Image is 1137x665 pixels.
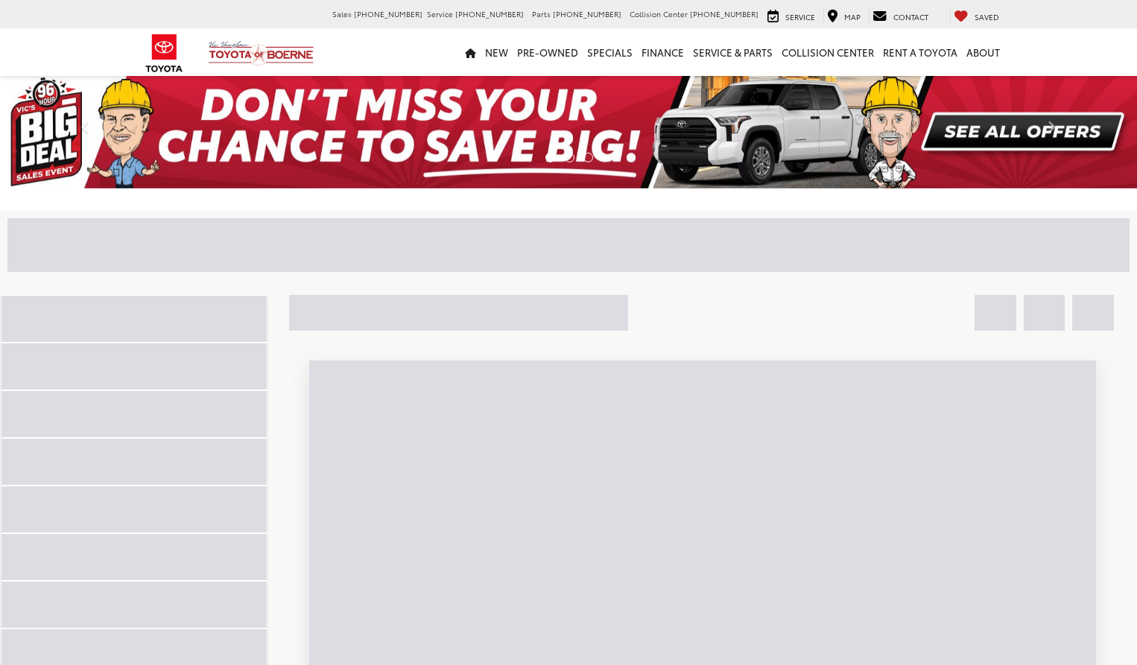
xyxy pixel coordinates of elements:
a: Collision Center [777,28,878,76]
a: Pre-Owned [513,28,583,76]
a: Finance [637,28,688,76]
a: Service [764,8,819,23]
a: Rent a Toyota [878,28,962,76]
span: Sales [332,8,352,19]
img: Toyota [136,29,192,77]
span: Service [785,11,815,22]
span: Parts [532,8,551,19]
a: Home [460,28,481,76]
a: Specials [583,28,637,76]
span: [PHONE_NUMBER] [553,8,621,19]
span: Collision Center [630,8,688,19]
span: Service [427,8,453,19]
span: Saved [975,11,999,22]
a: Contact [869,8,932,23]
a: Map [823,8,864,23]
span: [PHONE_NUMBER] [354,8,422,19]
img: Vic Vaughan Toyota of Boerne [208,40,314,66]
span: [PHONE_NUMBER] [455,8,524,19]
a: About [962,28,1004,76]
a: My Saved Vehicles [950,8,1003,23]
a: Service & Parts: Opens in a new tab [688,28,777,76]
a: New [481,28,513,76]
span: Contact [893,11,928,22]
span: Map [844,11,861,22]
span: [PHONE_NUMBER] [690,8,758,19]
